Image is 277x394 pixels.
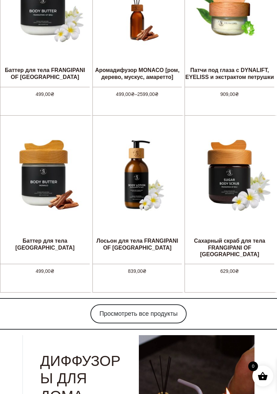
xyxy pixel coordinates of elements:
[5,67,85,80] font: Баттер для тела FRANGIPANI OF [GEOGRAPHIC_DATA]
[220,91,235,97] font: 909,00
[131,91,135,97] font: ₴
[143,268,146,274] font: ₴
[185,130,274,220] img: Сахарный скраб для тела FRANGIPANI OF BALI
[0,130,90,220] img: Баттер для тела MONACO
[93,116,182,263] a: Лосьон для тела FRANGIPANI OF BALI Лосьон для тела FRANGIPANI OF [GEOGRAPHIC_DATA]
[194,238,265,257] font: Сахарный скраб для тела FRANGIPANI OF [GEOGRAPHIC_DATA]
[36,268,51,274] font: 499,00
[95,67,180,80] font: Аромадифузор MONACO [ром, дерево, мускус, амаретто]
[93,130,182,220] img: Лосьон для тела FRANGIPANI OF BALI
[235,268,239,274] font: ₴
[155,91,159,97] font: ₴
[0,116,90,263] a: Баттер для тела MONACO Баттер для тела [GEOGRAPHIC_DATA]
[90,304,187,323] a: Просмотреть все продукты
[135,91,137,97] font: –
[51,268,54,274] font: ₴
[185,67,274,80] font: Патчи под глаза с DYNALIFT, EYELISS и экстрактом петрушки
[185,116,274,263] a: Сахарный скраб для тела FRANGIPANI OF BALI Сахарный скраб для тела FRANGIPANI OF [GEOGRAPHIC_DATA]
[116,91,131,97] font: 499,00
[220,268,235,274] font: 629,00
[36,91,51,97] font: 499,00
[137,91,155,97] font: 2599,00
[96,238,178,250] font: Лосьон для тела FRANGIPANI OF [GEOGRAPHIC_DATA]
[51,91,54,97] font: ₴
[235,91,239,97] font: ₴
[99,310,178,317] font: Просмотреть все продукты
[15,238,74,250] font: Баттер для тела [GEOGRAPHIC_DATA]
[252,364,254,369] font: 0
[128,268,143,274] font: 839,00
